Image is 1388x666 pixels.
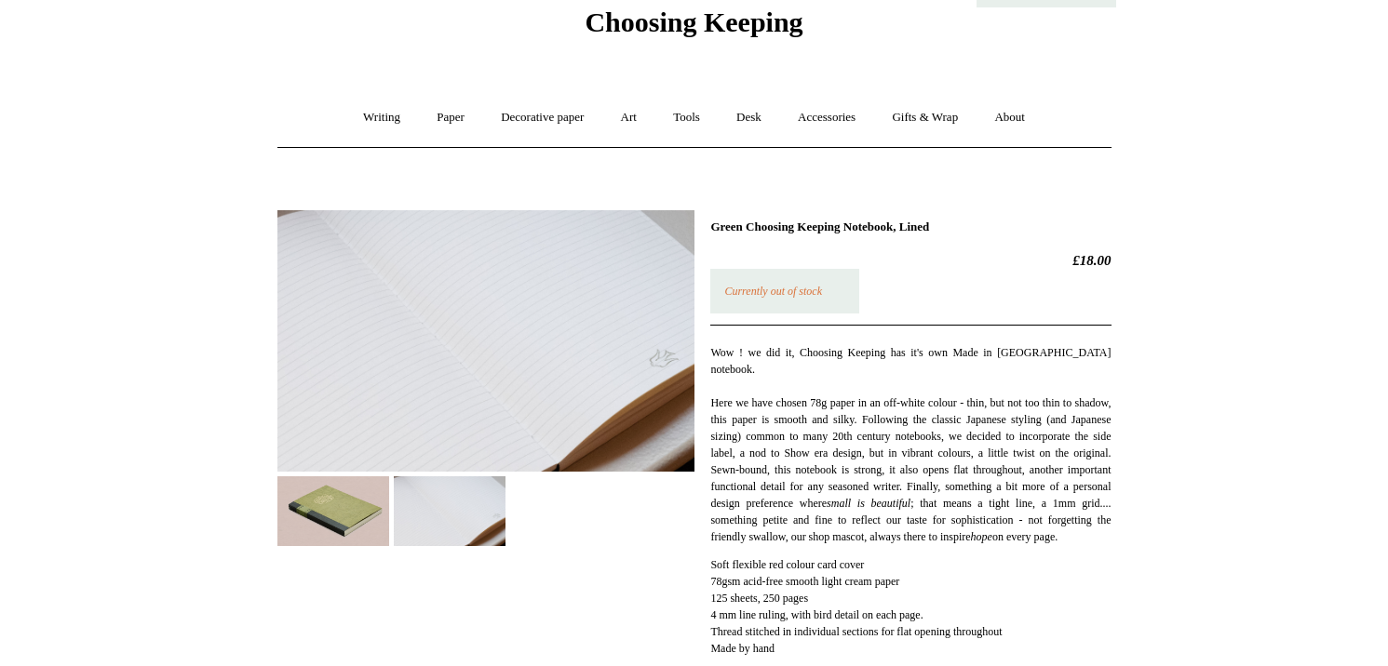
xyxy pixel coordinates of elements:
a: Gifts & Wrap [875,93,975,142]
img: Green Choosing Keeping Notebook, Lined [277,210,694,472]
em: hope [971,530,992,543]
a: Writing [346,93,417,142]
a: Choosing Keeping [585,21,802,34]
em: Currently out of stock [724,285,822,298]
a: Paper [420,93,481,142]
a: Accessories [781,93,872,142]
span: 125 sheets, 250 pages [710,592,808,605]
span: 78gsm acid-free smooth light cream paper [710,575,899,588]
span: Soft flexible red colour card cover [710,558,864,571]
img: Green Choosing Keeping Notebook, Lined [277,476,389,546]
span: 4 mm line ruling, with bird detail on each page. [710,608,923,621]
h2: £18.00 [710,252,1111,269]
span: Choosing Keeping [585,7,802,37]
a: Art [604,93,654,142]
h1: Green Choosing Keeping Notebook, Lined [710,220,1111,234]
p: Wow ! we did it, Choosing Keeping has it's own Made in [GEOGRAPHIC_DATA] notebook. Here we have c... [710,344,1111,545]
em: small is beautiful [827,497,910,510]
a: About [977,93,1042,142]
a: Tools [656,93,717,142]
a: Decorative paper [484,93,600,142]
img: Green Choosing Keeping Notebook, Lined [394,476,505,546]
a: Desk [720,93,778,142]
